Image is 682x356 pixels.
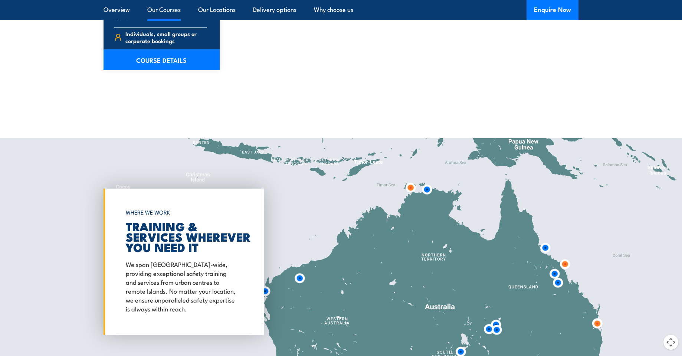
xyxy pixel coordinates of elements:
[126,221,238,252] h2: TRAINING & SERVICES WHEREVER YOU NEED IT
[663,335,678,350] button: Map camera controls
[126,206,238,219] h6: WHERE WE WORK
[125,30,207,44] span: Individuals, small groups or corporate bookings
[126,259,238,313] p: We span [GEOGRAPHIC_DATA]-wide, providing exceptional safety training and services from urban cen...
[104,49,220,70] a: COURSE DETAILS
